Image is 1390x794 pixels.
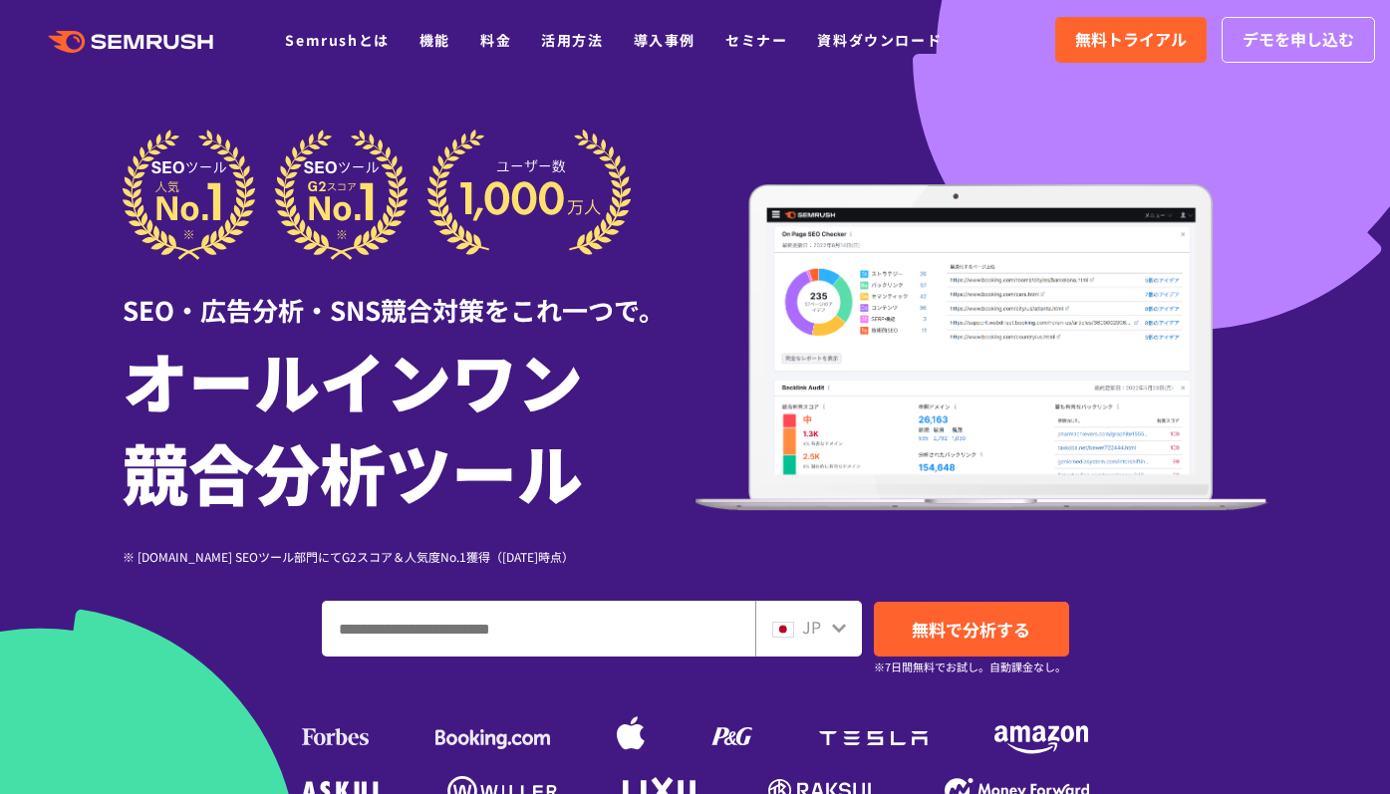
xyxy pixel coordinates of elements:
span: デモを申し込む [1243,27,1354,53]
a: 無料で分析する [874,602,1069,657]
a: 導入事例 [634,30,695,50]
a: セミナー [725,30,787,50]
div: ※ [DOMAIN_NAME] SEOツール部門にてG2スコア＆人気度No.1獲得（[DATE]時点） [123,547,695,566]
h1: オールインワン 競合分析ツール [123,334,695,517]
a: 機能 [419,30,450,50]
a: 活用方法 [541,30,603,50]
a: デモを申し込む [1222,17,1375,63]
input: ドメイン、キーワードまたはURLを入力してください [323,602,754,656]
span: 無料トライアル [1075,27,1187,53]
small: ※7日間無料でお試し。自動課金なし。 [874,658,1066,676]
a: 資料ダウンロード [817,30,942,50]
span: JP [802,615,821,639]
a: 無料トライアル [1055,17,1207,63]
a: Semrushとは [285,30,389,50]
div: SEO・広告分析・SNS競合対策をこれ一つで。 [123,260,695,329]
span: 無料で分析する [912,617,1030,642]
a: 料金 [480,30,511,50]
